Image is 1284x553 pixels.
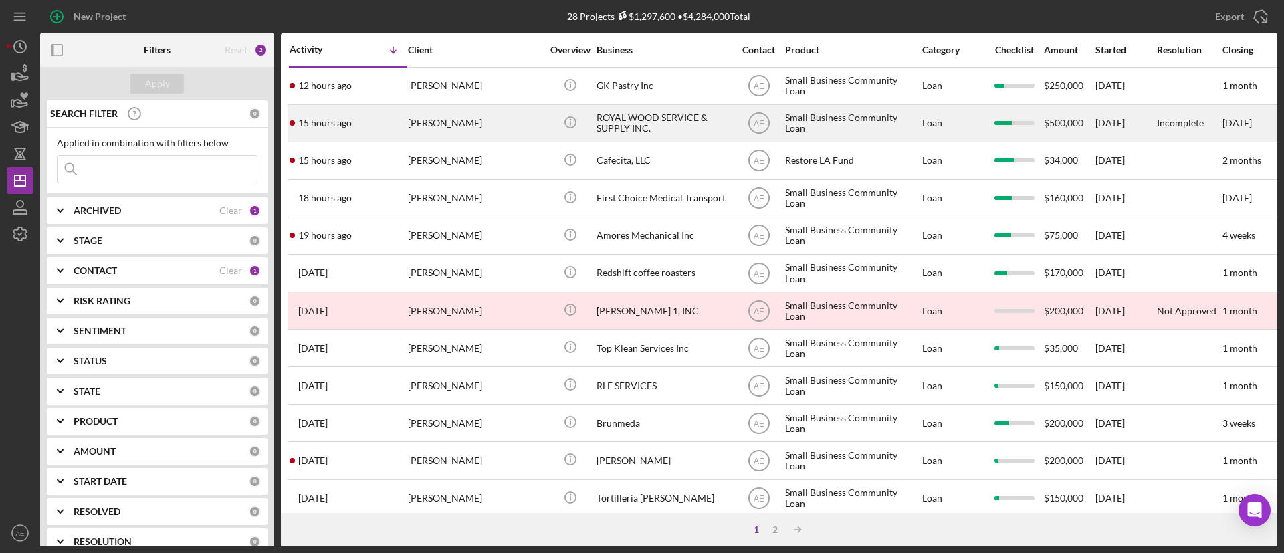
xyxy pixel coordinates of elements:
[130,74,184,94] button: Apply
[1222,267,1257,278] time: 1 month
[145,74,170,94] div: Apply
[57,138,257,148] div: Applied in combination with filters below
[1044,267,1083,278] span: $170,000
[1222,80,1257,91] time: 1 month
[922,181,984,216] div: Loan
[74,235,102,246] b: STAGE
[290,44,348,55] div: Activity
[408,106,542,141] div: [PERSON_NAME]
[922,106,984,141] div: Loan
[249,108,261,120] div: 0
[1044,492,1083,504] span: $150,000
[1222,342,1257,354] time: 1 month
[74,476,127,487] b: START DATE
[986,45,1043,56] div: Checklist
[597,481,730,516] div: Tortilleria [PERSON_NAME]
[74,296,130,306] b: RISK RATING
[785,293,919,328] div: Small Business Community Loan
[408,255,542,291] div: [PERSON_NAME]
[597,143,730,179] div: Cafecita, LLC
[298,455,328,466] time: 2025-09-24 04:39
[785,368,919,403] div: Small Business Community Loan
[1095,181,1156,216] div: [DATE]
[785,45,919,56] div: Product
[545,45,595,56] div: Overview
[298,306,328,316] time: 2025-09-25 02:53
[74,416,118,427] b: PRODUCT
[1044,192,1083,203] span: $160,000
[753,269,764,278] text: AE
[1222,305,1257,316] time: 1 month
[408,443,542,478] div: [PERSON_NAME]
[249,235,261,247] div: 0
[408,68,542,104] div: [PERSON_NAME]
[922,330,984,366] div: Loan
[1095,68,1156,104] div: [DATE]
[1095,143,1156,179] div: [DATE]
[1222,229,1255,241] time: 4 weeks
[225,45,247,56] div: Reset
[597,68,730,104] div: GK Pastry Inc
[144,45,171,56] b: Filters
[597,218,730,253] div: Amores Mechanical Inc
[1202,3,1277,30] button: Export
[922,255,984,291] div: Loan
[753,156,764,166] text: AE
[254,43,267,57] div: 2
[1095,218,1156,253] div: [DATE]
[249,475,261,487] div: 0
[597,106,730,141] div: ROYAL WOOD SERVICE & SUPPLY INC.
[74,356,107,366] b: STATUS
[1157,306,1216,316] div: Not Approved
[785,218,919,253] div: Small Business Community Loan
[1222,417,1255,429] time: 3 weeks
[753,231,764,241] text: AE
[597,255,730,291] div: Redshift coffee roasters
[1095,106,1156,141] div: [DATE]
[1095,443,1156,478] div: [DATE]
[785,330,919,366] div: Small Business Community Loan
[298,230,352,241] time: 2025-09-25 20:56
[922,143,984,179] div: Loan
[597,443,730,478] div: [PERSON_NAME]
[1095,255,1156,291] div: [DATE]
[753,82,764,91] text: AE
[249,325,261,337] div: 0
[298,267,328,278] time: 2025-09-25 03:17
[1044,106,1094,141] div: $500,000
[1222,192,1252,203] time: [DATE]
[1044,380,1083,391] span: $150,000
[1095,481,1156,516] div: [DATE]
[1044,229,1078,241] span: $75,000
[74,506,120,517] b: RESOLVED
[249,536,261,548] div: 0
[785,443,919,478] div: Small Business Community Loan
[922,218,984,253] div: Loan
[249,445,261,457] div: 0
[408,218,542,253] div: [PERSON_NAME]
[1222,380,1257,391] time: 1 month
[753,119,764,128] text: AE
[1095,45,1156,56] div: Started
[408,481,542,516] div: [PERSON_NAME]
[408,368,542,403] div: [PERSON_NAME]
[408,45,542,56] div: Client
[753,344,764,353] text: AE
[922,443,984,478] div: Loan
[219,205,242,216] div: Clear
[74,446,116,457] b: AMOUNT
[298,380,328,391] time: 2025-09-25 01:08
[74,3,126,30] div: New Project
[1095,405,1156,441] div: [DATE]
[1222,455,1257,466] time: 1 month
[298,493,328,504] time: 2025-09-24 00:21
[734,45,784,56] div: Contact
[753,419,764,428] text: AE
[1222,154,1261,166] time: 2 months
[785,143,919,179] div: Restore LA Fund
[753,306,764,316] text: AE
[408,293,542,328] div: [PERSON_NAME]
[249,355,261,367] div: 0
[785,68,919,104] div: Small Business Community Loan
[753,457,764,466] text: AE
